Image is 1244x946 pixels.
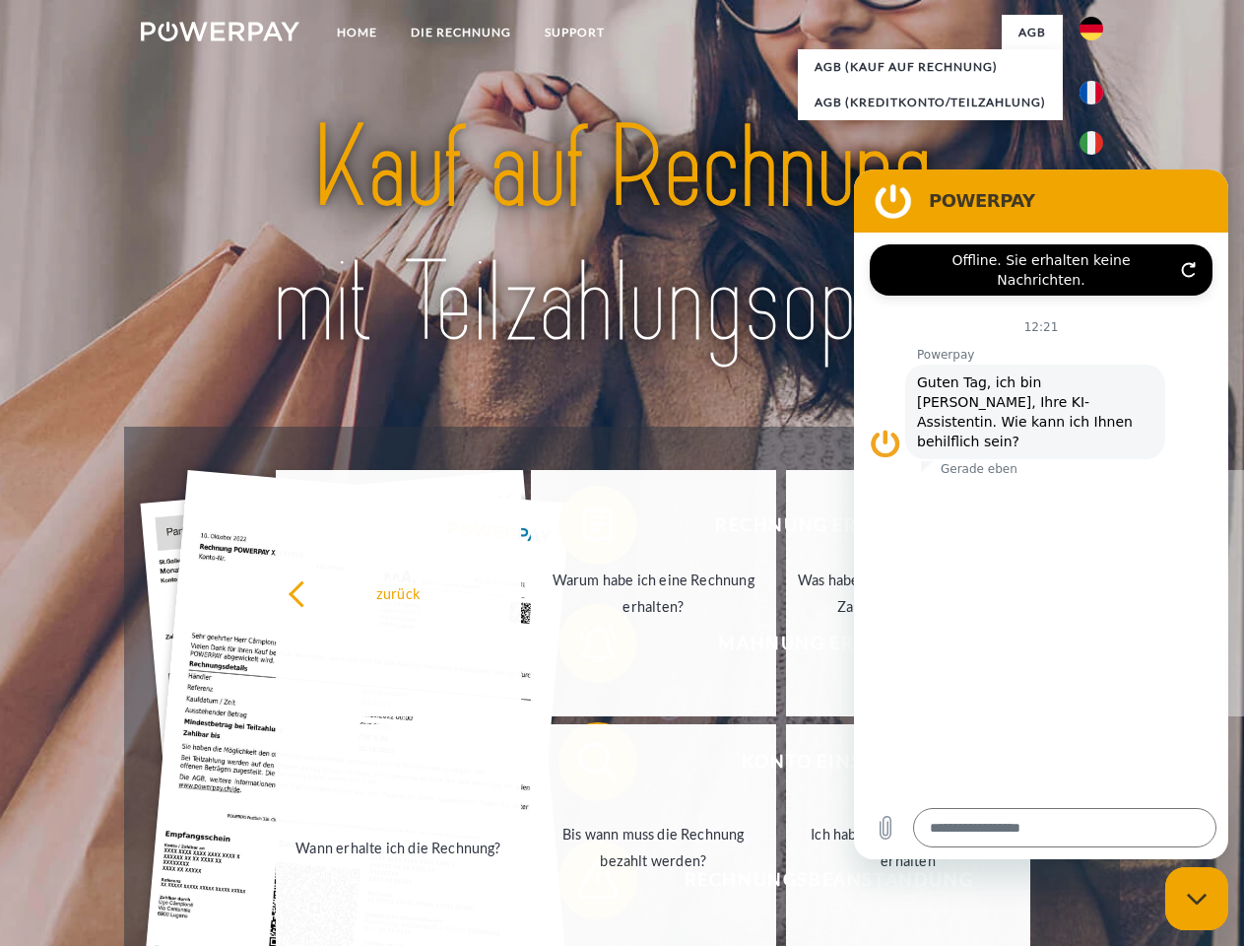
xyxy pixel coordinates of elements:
[141,22,299,41] img: logo-powerpay-white.svg
[1080,131,1103,155] img: it
[288,579,509,606] div: zurück
[798,49,1063,85] a: AGB (Kauf auf Rechnung)
[188,95,1056,377] img: title-powerpay_de.svg
[320,15,394,50] a: Home
[543,567,764,620] div: Warum habe ich eine Rechnung erhalten?
[798,567,1019,620] div: Was habe ich noch offen, ist meine Zahlung eingegangen?
[543,821,764,874] div: Bis wann muss die Rechnung bezahlt werden?
[1080,81,1103,104] img: fr
[798,821,1019,874] div: Ich habe nur eine Teillieferung erhalten
[798,85,1063,120] a: AGB (Kreditkonto/Teilzahlung)
[1002,15,1063,50] a: agb
[1165,867,1228,930] iframe: Schaltfläche zum Öffnen des Messaging-Fensters; Konversation läuft
[854,169,1228,859] iframe: Messaging-Fenster
[786,470,1031,716] a: Was habe ich noch offen, ist meine Zahlung eingegangen?
[528,15,622,50] a: SUPPORT
[288,834,509,860] div: Wann erhalte ich die Rechnung?
[1080,17,1103,40] img: de
[394,15,528,50] a: DIE RECHNUNG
